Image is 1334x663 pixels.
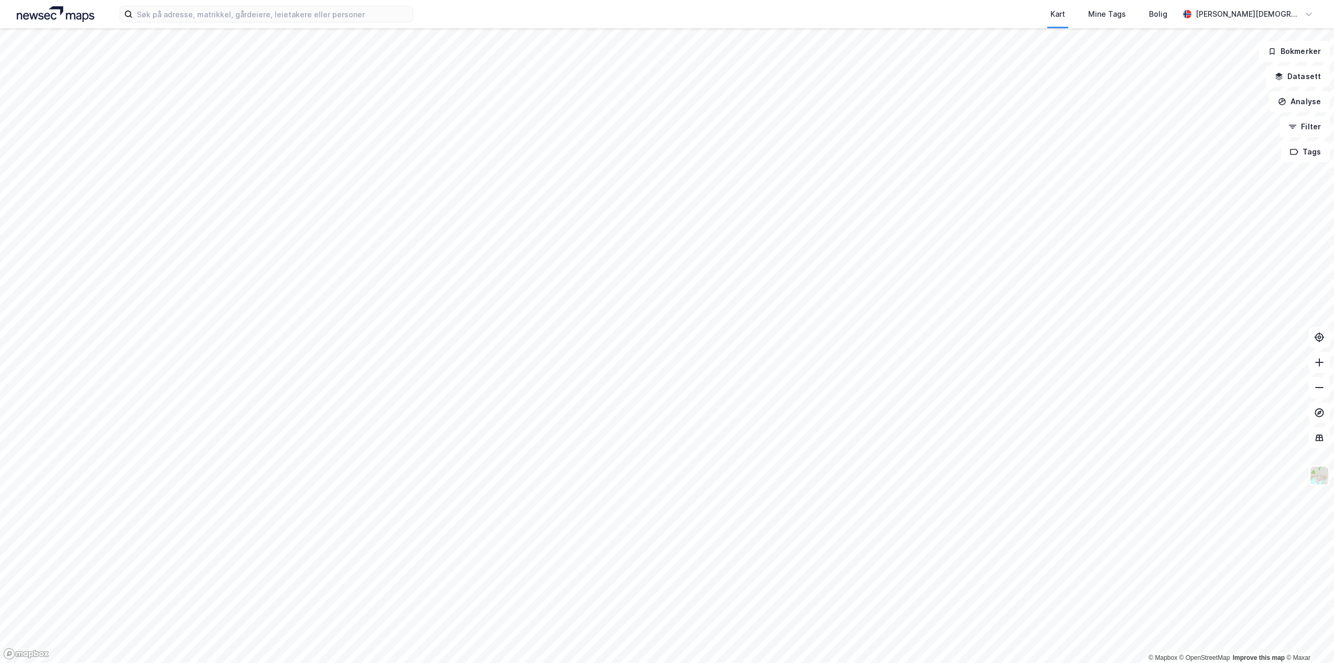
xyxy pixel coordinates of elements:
div: Mine Tags [1088,8,1126,20]
img: logo.a4113a55bc3d86da70a041830d287a7e.svg [17,6,94,22]
div: Bolig [1149,8,1167,20]
div: [PERSON_NAME][DEMOGRAPHIC_DATA] [1196,8,1300,20]
div: Kart [1050,8,1065,20]
input: Søk på adresse, matrikkel, gårdeiere, leietakere eller personer [133,6,413,22]
iframe: Chat Widget [1282,613,1334,663]
div: Kontrollprogram for chat [1282,613,1334,663]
